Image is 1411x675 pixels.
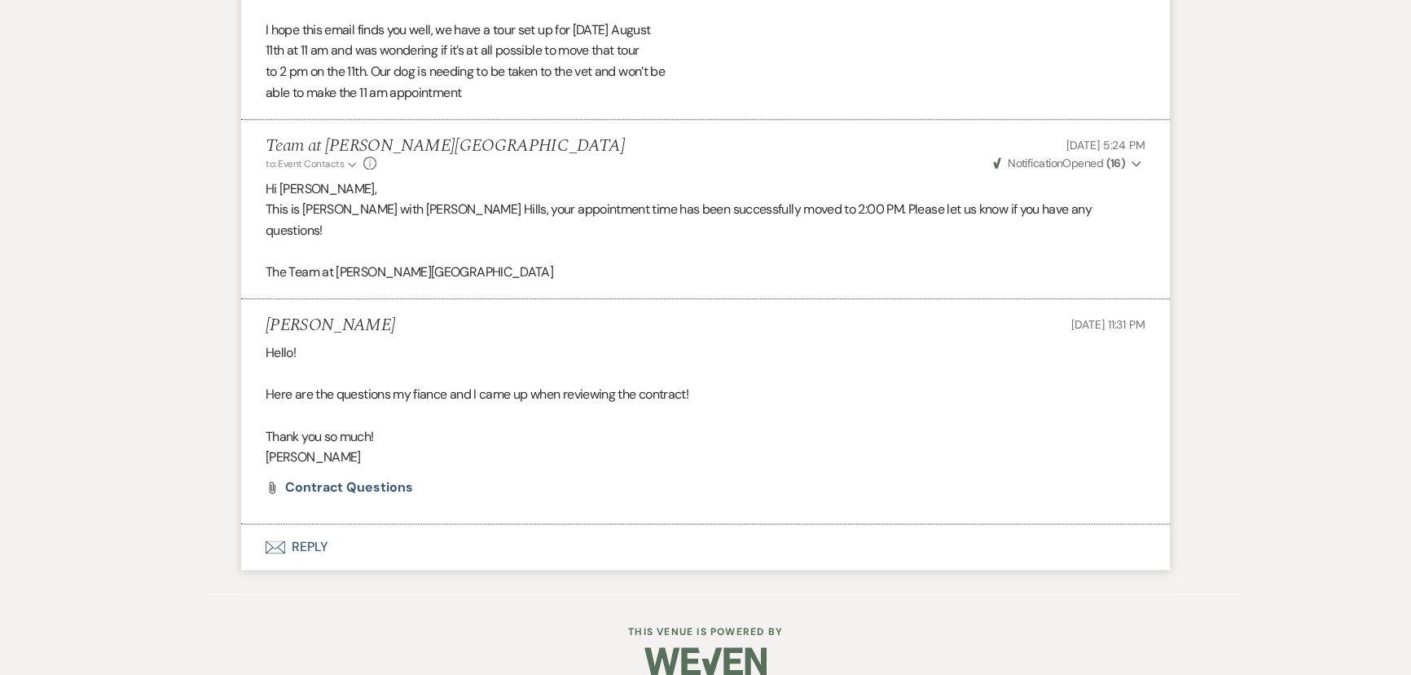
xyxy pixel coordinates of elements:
p: This is [PERSON_NAME] with [PERSON_NAME] Hills, your appointment time has been successfully moved... [266,199,1145,240]
p: Thank you so much! [266,426,1145,448]
button: NotificationOpened (16) [991,155,1145,172]
span: [DATE] 11:31 PM [1071,317,1145,332]
span: Contract Questions [285,479,413,496]
p: Here are the questions my fiance and I came up when reviewing the contract! [266,384,1145,405]
a: Contract Questions [285,481,413,494]
p: Hi [PERSON_NAME], [266,179,1145,200]
span: [DATE] 5:24 PM [1066,138,1145,152]
button: Reply [241,524,1170,570]
span: to: Event Contacts [266,157,344,170]
strong: ( 16 ) [1106,156,1125,170]
p: Hello! [266,342,1145,364]
span: Notification [1008,156,1062,170]
h5: Team at [PERSON_NAME][GEOGRAPHIC_DATA] [266,136,625,157]
p: [PERSON_NAME] [266,447,1145,468]
button: to: Event Contacts [266,157,359,171]
h5: [PERSON_NAME] [266,315,395,336]
p: The Team at [PERSON_NAME][GEOGRAPHIC_DATA] [266,262,1145,283]
span: Opened [993,156,1126,170]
